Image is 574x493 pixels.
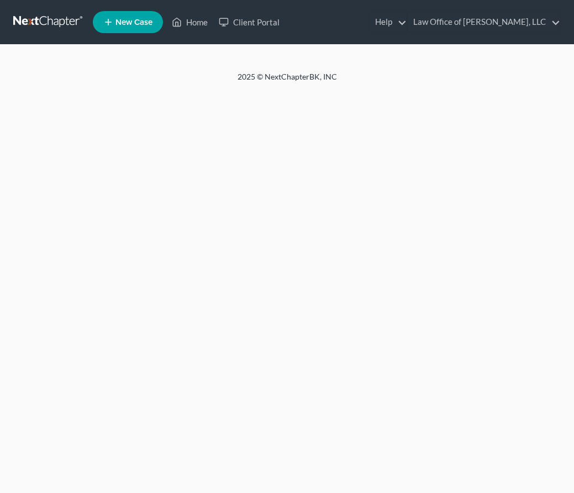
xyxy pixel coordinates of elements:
a: Home [166,12,213,32]
div: 2025 © NextChapterBK, INC [22,71,552,91]
a: Law Office of [PERSON_NAME], LLC [408,12,560,32]
a: Client Portal [213,12,285,32]
new-legal-case-button: New Case [93,11,163,33]
a: Help [370,12,407,32]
